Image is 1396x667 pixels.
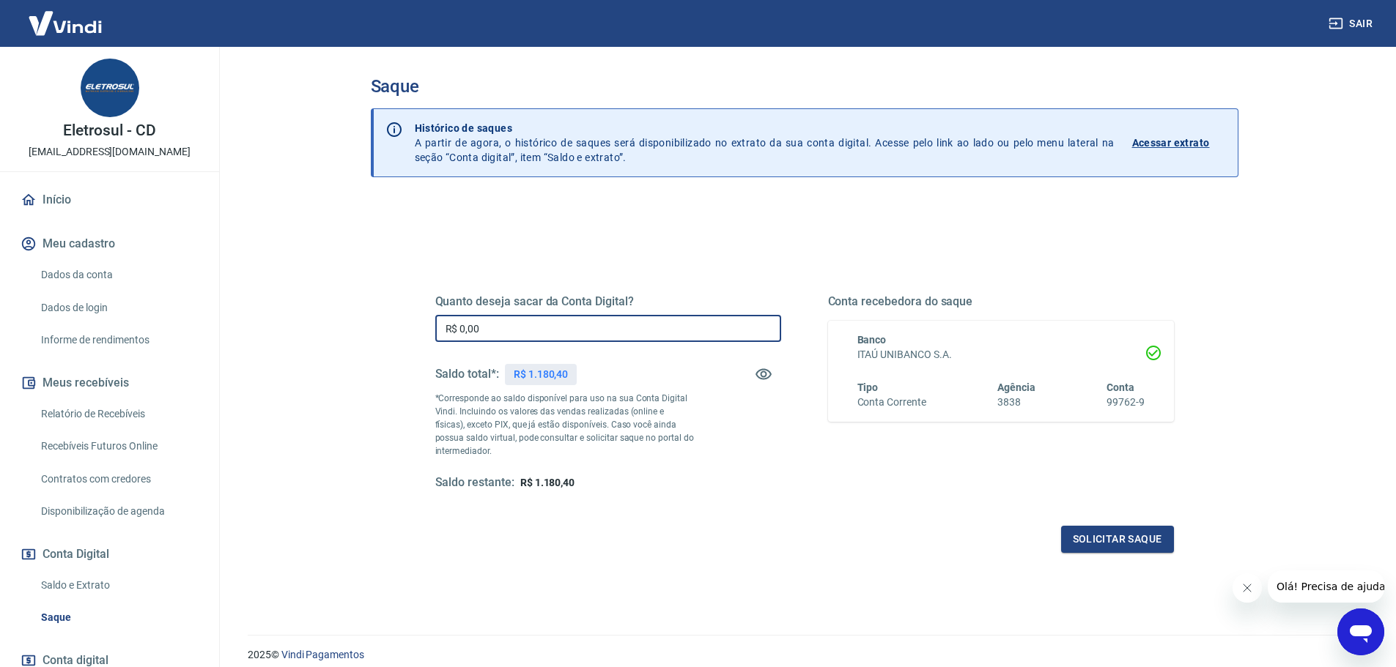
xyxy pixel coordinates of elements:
[281,649,364,660] a: Vindi Pagamentos
[857,381,879,393] span: Tipo
[1268,570,1384,603] iframe: Mensagem da empresa
[35,496,202,526] a: Disponibilização de agenda
[435,367,499,381] h5: Saldo total*:
[997,395,1035,410] h6: 3838
[1132,135,1210,150] p: Acessar extrato
[1132,121,1226,165] a: Acessar extrato
[857,334,887,346] span: Banco
[35,464,202,494] a: Contratos com credores
[520,477,575,488] span: R$ 1.180,40
[514,367,568,382] p: R$ 1.180,40
[1107,395,1145,410] h6: 99762-9
[415,121,1115,135] p: Histórico de saques
[35,325,202,355] a: Informe de rendimentos
[35,293,202,323] a: Dados de login
[29,144,191,160] p: [EMAIL_ADDRESS][DOMAIN_NAME]
[248,647,1361,663] p: 2025 ©
[35,603,202,633] a: Saque
[63,123,155,138] p: Eletrosul - CD
[857,395,926,410] h6: Conta Corrente
[18,538,202,570] button: Conta Digital
[35,431,202,461] a: Recebíveis Futuros Online
[1233,573,1262,603] iframe: Fechar mensagem
[371,76,1238,97] h3: Saque
[1107,381,1134,393] span: Conta
[18,1,113,45] img: Vindi
[35,399,202,429] a: Relatório de Recebíveis
[18,367,202,399] button: Meus recebíveis
[1326,10,1378,37] button: Sair
[435,294,781,309] h5: Quanto deseja sacar da Conta Digital?
[35,570,202,600] a: Saldo e Extrato
[435,475,514,491] h5: Saldo restante:
[435,392,695,458] p: *Corresponde ao saldo disponível para uso na sua Conta Digital Vindi. Incluindo os valores das ve...
[18,184,202,216] a: Início
[1337,608,1384,655] iframe: Botão para abrir a janela de mensagens
[828,294,1174,309] h5: Conta recebedora do saque
[35,260,202,290] a: Dados da conta
[857,347,1145,362] h6: ITAÚ UNIBANCO S.A.
[9,10,123,22] span: Olá! Precisa de ajuda?
[18,228,202,260] button: Meu cadastro
[997,381,1035,393] span: Agência
[81,59,139,117] img: bfaea956-2ddf-41fe-bf56-92e818b71c04.jpeg
[1061,526,1174,553] button: Solicitar saque
[415,121,1115,165] p: A partir de agora, o histórico de saques será disponibilizado no extrato da sua conta digital. Ac...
